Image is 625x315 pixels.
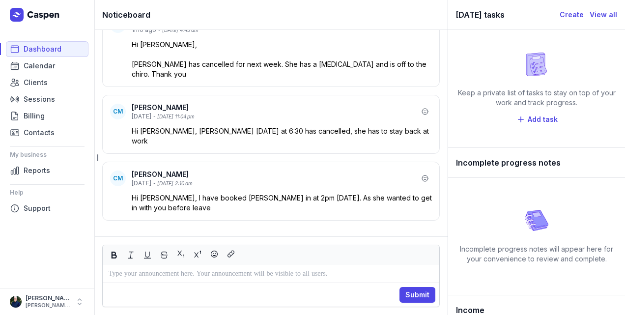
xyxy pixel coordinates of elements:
[132,40,432,50] p: Hi [PERSON_NAME],
[26,302,71,309] div: [PERSON_NAME][EMAIL_ADDRESS][DOMAIN_NAME][PERSON_NAME]
[10,147,85,163] div: My business
[153,113,195,120] div: - [DATE] 11:04 pm
[560,9,584,21] a: Create
[456,244,617,264] div: Incomplete progress notes will appear here for your convenience to review and complete.
[26,294,71,302] div: [PERSON_NAME]
[24,93,55,105] span: Sessions
[24,60,55,72] span: Calendar
[10,296,22,308] img: User profile image
[590,9,617,21] a: View all
[132,113,151,120] div: [DATE]
[456,8,560,22] div: [DATE] tasks
[132,26,156,34] div: 1mo ago
[10,185,85,200] div: Help
[132,103,418,113] div: [PERSON_NAME]
[24,127,55,139] span: Contacts
[158,27,199,34] div: - [DATE] 4:43 am
[132,170,418,179] div: [PERSON_NAME]
[24,43,61,55] span: Dashboard
[528,114,558,125] span: Add task
[24,110,45,122] span: Billing
[132,179,151,187] div: [DATE]
[456,88,617,108] div: Keep a private list of tasks to stay on top of your work and track progress.
[399,287,435,303] button: Submit
[24,165,50,176] span: Reports
[24,77,48,88] span: Clients
[132,193,432,213] p: Hi [PERSON_NAME], I have booked [PERSON_NAME] in at 2pm [DATE]. As she wanted to get in with you ...
[113,174,123,182] span: CM
[132,59,432,79] p: [PERSON_NAME] has cancelled for next week. She has a [MEDICAL_DATA] and is off to the chiro. Than...
[24,202,51,214] span: Support
[113,108,123,115] span: CM
[153,180,193,187] div: - [DATE] 2:10 am
[405,289,429,301] span: Submit
[132,126,432,146] p: Hi [PERSON_NAME], [PERSON_NAME] [DATE] at 6:30 has cancelled, she has to stay back at work
[448,148,625,178] div: Incomplete progress notes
